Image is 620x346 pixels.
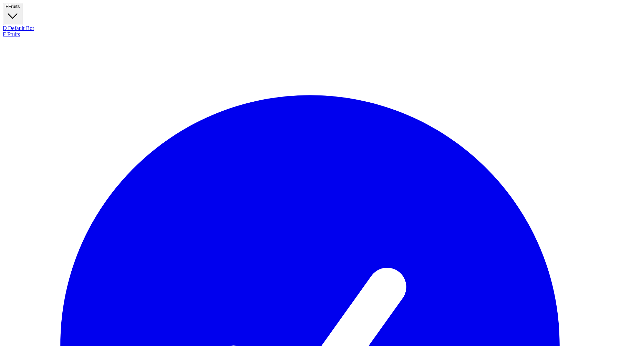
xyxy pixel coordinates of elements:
[3,31,6,37] span: F
[3,25,617,31] div: Default Bot
[6,4,8,9] span: F
[8,4,20,9] span: Fruits
[3,25,7,31] span: D
[3,31,617,38] div: Fruits
[3,3,22,25] button: FFruits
